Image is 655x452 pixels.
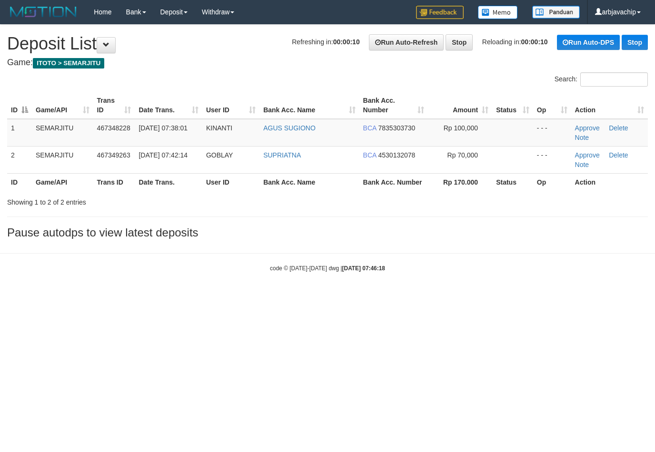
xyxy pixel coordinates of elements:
span: [DATE] 07:42:14 [139,151,187,159]
h3: Pause autodps to view latest deposits [7,226,648,239]
th: Op: activate to sort column ascending [533,92,571,119]
strong: 00:00:10 [333,38,360,46]
span: Copy 4530132078 to clipboard [378,151,415,159]
th: Rp 170.000 [428,173,492,191]
a: Approve [575,151,600,159]
th: Status [492,173,533,191]
strong: 00:00:10 [521,38,548,46]
a: SUPRIATNA [263,151,301,159]
span: [DATE] 07:38:01 [139,124,187,132]
span: BCA [363,151,377,159]
h1: Deposit List [7,34,648,53]
th: Trans ID: activate to sort column ascending [93,92,135,119]
td: - - - [533,119,571,147]
a: AGUS SUGIONO [263,124,316,132]
small: code © [DATE]-[DATE] dwg | [270,265,385,272]
th: User ID: activate to sort column ascending [202,92,259,119]
img: panduan.png [532,6,580,19]
th: Bank Acc. Number [359,173,428,191]
th: Bank Acc. Name: activate to sort column ascending [259,92,359,119]
img: Button%20Memo.svg [478,6,518,19]
th: Op [533,173,571,191]
a: Note [575,161,589,168]
th: Game/API [32,173,93,191]
input: Search: [580,72,648,87]
span: Copy 7835303730 to clipboard [378,124,415,132]
th: Action [571,173,648,191]
span: BCA [363,124,377,132]
a: Stop [622,35,648,50]
h4: Game: [7,58,648,68]
span: Rp 100,000 [444,124,478,132]
td: 1 [7,119,32,147]
a: Delete [609,151,628,159]
span: Refreshing in: [292,38,359,46]
a: Approve [575,124,600,132]
th: Bank Acc. Name [259,173,359,191]
span: 467349263 [97,151,130,159]
a: Note [575,134,589,141]
th: Trans ID [93,173,135,191]
a: Run Auto-DPS [557,35,620,50]
th: Bank Acc. Number: activate to sort column ascending [359,92,428,119]
td: - - - [533,146,571,173]
th: Game/API: activate to sort column ascending [32,92,93,119]
span: Rp 70,000 [447,151,478,159]
th: Date Trans.: activate to sort column ascending [135,92,202,119]
img: Feedback.jpg [416,6,464,19]
span: GOBLAY [206,151,233,159]
th: Action: activate to sort column ascending [571,92,648,119]
th: ID: activate to sort column descending [7,92,32,119]
a: Stop [446,34,473,50]
span: ITOTO > SEMARJITU [33,58,104,69]
div: Showing 1 to 2 of 2 entries [7,194,266,207]
th: User ID [202,173,259,191]
th: Amount: activate to sort column ascending [428,92,492,119]
a: Delete [609,124,628,132]
a: Run Auto-Refresh [369,34,444,50]
span: Reloading in: [482,38,548,46]
th: Date Trans. [135,173,202,191]
th: ID [7,173,32,191]
span: 467348228 [97,124,130,132]
strong: [DATE] 07:46:18 [342,265,385,272]
label: Search: [555,72,648,87]
td: SEMARJITU [32,146,93,173]
td: SEMARJITU [32,119,93,147]
th: Status: activate to sort column ascending [492,92,533,119]
td: 2 [7,146,32,173]
span: KINANTI [206,124,232,132]
img: MOTION_logo.png [7,5,79,19]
